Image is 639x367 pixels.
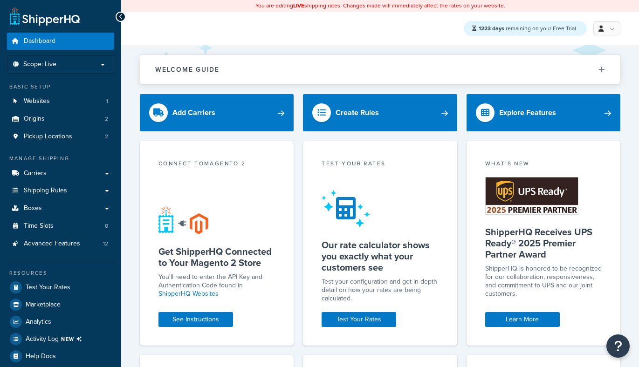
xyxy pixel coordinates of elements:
div: Connect to Magento 2 [158,159,275,170]
span: Scope: Live [23,61,56,68]
li: Websites [7,93,114,110]
div: Test your rates [322,159,438,170]
span: Carriers [24,170,47,177]
a: Explore Features [467,94,620,131]
li: Origins [7,110,114,128]
a: Add Carriers [140,94,294,131]
span: Pickup Locations [24,133,72,141]
strong: 1223 days [479,24,504,33]
a: Test Your Rates [7,279,114,296]
span: Shipping Rules [24,187,67,195]
span: 1 [106,97,108,105]
div: Resources [7,269,114,277]
a: Test Your Rates [322,312,396,327]
b: LIVE [293,1,304,10]
a: See Instructions [158,312,233,327]
span: remaining on your Free Trial [479,24,576,33]
a: Marketplace [7,296,114,313]
a: Help Docs [7,348,114,365]
li: Pickup Locations [7,128,114,145]
a: ShipperHQ Websites [158,289,219,299]
span: Dashboard [24,37,55,45]
h5: ShipperHQ Receives UPS Ready® 2025 Premier Partner Award [485,226,602,260]
a: Analytics [7,313,114,330]
li: [object Object] [7,331,114,347]
li: Advanced Features [7,235,114,252]
span: 2 [105,133,108,141]
div: Add Carriers [172,106,215,119]
span: 0 [105,222,108,230]
span: Origins [24,115,45,123]
div: Explore Features [499,106,556,119]
a: Activity LogNEW [7,331,114,347]
span: Advanced Features [24,240,80,248]
p: You'll need to enter the API Key and Authentication Code found in [158,273,275,298]
a: Boxes [7,200,114,217]
img: connect-shq-magento-24cdf84b.svg [158,205,208,234]
h5: Our rate calculator shows you exactly what your customers see [322,239,438,273]
span: 2 [105,115,108,123]
span: Websites [24,97,50,105]
a: Learn More [485,312,560,327]
a: Advanced Features12 [7,235,114,252]
button: Open Resource Center [606,334,630,358]
a: Websites1 [7,93,114,110]
h2: Welcome Guide [155,66,220,73]
span: Boxes [24,204,42,212]
a: Dashboard [7,33,114,50]
a: Create Rules [303,94,457,131]
span: Analytics [26,318,51,326]
span: Test Your Rates [26,284,70,292]
a: Pickup Locations2 [7,128,114,145]
div: Create Rules [336,106,379,119]
a: Origins2 [7,110,114,128]
a: Carriers [7,165,114,182]
div: Basic Setup [7,83,114,91]
a: Shipping Rules [7,182,114,199]
span: Time Slots [24,222,54,230]
span: Help Docs [26,353,56,360]
button: Welcome Guide [140,55,620,84]
div: Manage Shipping [7,155,114,163]
div: Test your configuration and get in-depth detail on how your rates are being calculated. [322,278,438,303]
span: 12 [103,240,108,248]
p: ShipperHQ is honored to be recognized for our collaboration, responsiveness, and commitment to UP... [485,265,602,298]
span: Marketplace [26,301,61,309]
h5: Get ShipperHQ Connected to Your Magento 2 Store [158,246,275,268]
a: Time Slots0 [7,217,114,235]
div: What's New [485,159,602,170]
li: Time Slots [7,217,114,235]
